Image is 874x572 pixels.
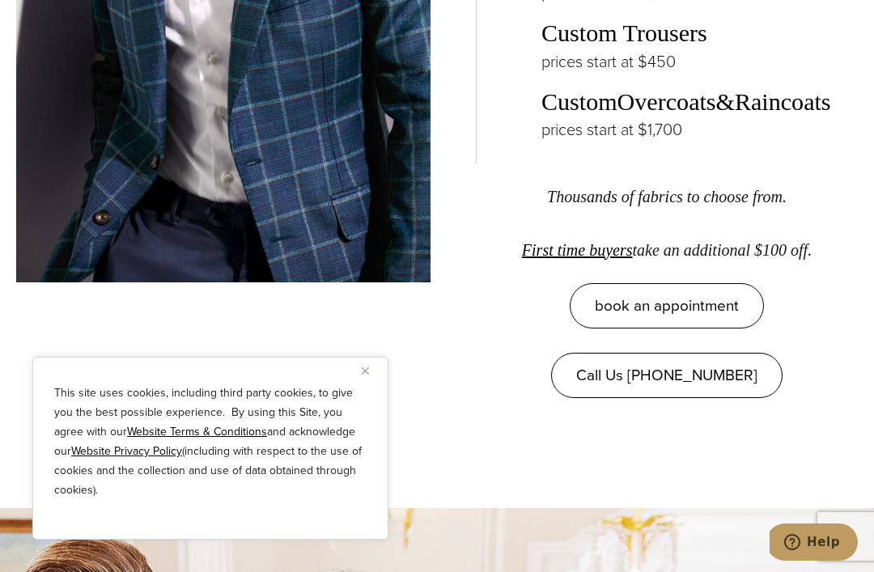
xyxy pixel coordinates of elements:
[570,283,764,328] a: book an appointment
[617,88,716,116] a: Overcoats
[522,241,633,259] a: First time buyers
[476,176,858,217] p: Thousands of fabrics to choose from.
[362,361,381,380] button: Close
[576,363,757,387] span: Call Us [PHONE_NUMBER]
[71,443,182,460] a: Website Privacy Policy
[541,19,707,47] a: Custom Trousers
[362,367,369,375] img: Close
[54,383,367,500] p: This site uses cookies, including third party cookies, to give you the best possible experience. ...
[476,230,858,270] p: take an additional $100 off.
[770,523,858,564] iframe: Opens a widget where you can chat to one of our agents
[551,353,783,398] a: Call Us [PHONE_NUMBER]
[735,88,831,116] a: Raincoats
[595,294,739,317] span: book an appointment
[541,49,858,74] p: prices start at $450
[127,423,267,440] a: Website Terms & Conditions
[541,117,858,142] p: prices start at $1,700
[541,87,858,117] h3: Custom &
